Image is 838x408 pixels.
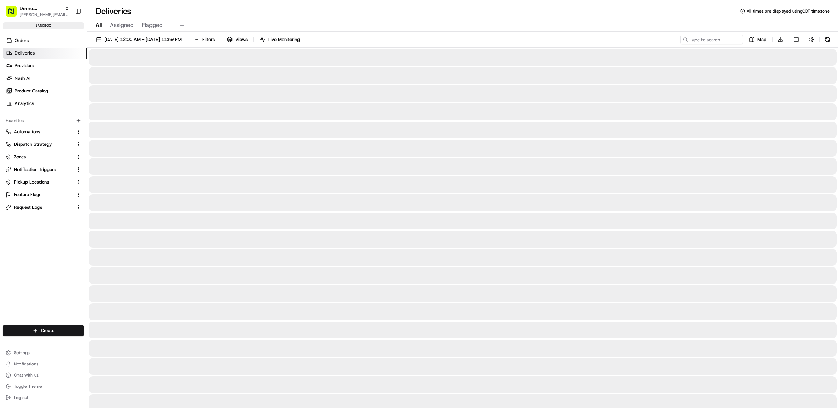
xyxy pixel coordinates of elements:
span: Zones [14,154,26,160]
a: Request Logs [6,204,73,210]
span: Feature Flags [14,192,41,198]
div: sandbox [3,22,84,29]
button: Create [3,325,84,336]
button: Demo: [PERSON_NAME][PERSON_NAME][EMAIL_ADDRESS][DOMAIN_NAME] [3,3,72,20]
span: Settings [14,350,30,356]
a: Providers [3,60,87,71]
a: Notification Triggers [6,166,73,173]
a: Feature Flags [6,192,73,198]
span: Automations [14,129,40,135]
button: Refresh [823,35,832,44]
button: Chat with us! [3,370,84,380]
span: Dispatch Strategy [14,141,52,148]
span: Orders [15,37,29,44]
a: Nash AI [3,73,87,84]
button: Filters [191,35,218,44]
input: Type to search [680,35,743,44]
button: [PERSON_NAME][EMAIL_ADDRESS][DOMAIN_NAME] [20,12,69,17]
span: Analytics [15,100,34,107]
button: Feature Flags [3,189,84,200]
span: Live Monitoring [268,36,300,43]
span: Chat with us! [14,372,39,378]
button: Notifications [3,359,84,369]
button: Zones [3,151,84,163]
span: [DATE] 12:00 AM - [DATE] 11:59 PM [104,36,182,43]
span: All times are displayed using CDT timezone [747,8,830,14]
span: Notification Triggers [14,166,56,173]
button: [DATE] 12:00 AM - [DATE] 11:59 PM [93,35,185,44]
span: Pickup Locations [14,179,49,185]
button: Toggle Theme [3,381,84,391]
button: Dispatch Strategy [3,139,84,150]
button: Request Logs [3,202,84,213]
a: Product Catalog [3,85,87,96]
button: Demo: [PERSON_NAME] [20,5,62,12]
span: Nash AI [15,75,30,81]
span: Product Catalog [15,88,48,94]
a: Deliveries [3,48,87,59]
button: Settings [3,348,84,358]
button: Map [746,35,770,44]
span: Deliveries [15,50,35,56]
h1: Deliveries [96,6,131,17]
span: Map [757,36,766,43]
span: Notifications [14,361,38,367]
div: Favorites [3,115,84,126]
span: Providers [15,63,34,69]
span: Toggle Theme [14,384,42,389]
a: Zones [6,154,73,160]
span: Create [41,328,54,334]
button: Views [224,35,251,44]
button: Notification Triggers [3,164,84,175]
span: Assigned [110,21,134,29]
a: Automations [6,129,73,135]
a: Dispatch Strategy [6,141,73,148]
button: Pickup Locations [3,177,84,188]
span: Request Logs [14,204,42,210]
span: Filters [202,36,215,43]
span: Views [235,36,248,43]
a: Orders [3,35,87,46]
span: Log out [14,395,28,400]
button: Automations [3,126,84,137]
span: All [96,21,102,29]
a: Pickup Locations [6,179,73,185]
span: Flagged [142,21,163,29]
button: Live Monitoring [257,35,303,44]
a: Analytics [3,98,87,109]
button: Log out [3,393,84,402]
